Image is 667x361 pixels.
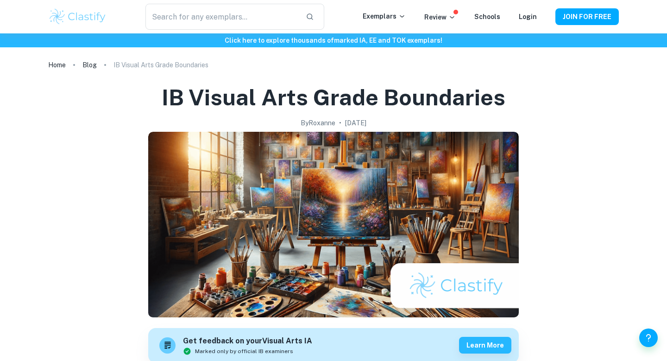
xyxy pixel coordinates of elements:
[555,8,619,25] button: JOIN FOR FREE
[113,60,208,70] p: IB Visual Arts Grade Boundaries
[48,7,107,26] img: Clastify logo
[459,337,511,354] button: Learn more
[363,11,406,21] p: Exemplars
[474,13,500,20] a: Schools
[301,118,335,128] h2: By Roxanne
[639,329,658,347] button: Help and Feedback
[2,35,665,45] h6: Click here to explore thousands of marked IA, EE and TOK exemplars !
[424,12,456,22] p: Review
[148,132,519,317] img: IB Visual Arts Grade Boundaries cover image
[519,13,537,20] a: Login
[145,4,298,30] input: Search for any exemplars...
[48,58,66,71] a: Home
[195,347,293,355] span: Marked only by official IB examiners
[183,335,312,347] h6: Get feedback on your Visual Arts IA
[82,58,97,71] a: Blog
[162,83,505,112] h1: IB Visual Arts Grade Boundaries
[345,118,366,128] h2: [DATE]
[339,118,341,128] p: •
